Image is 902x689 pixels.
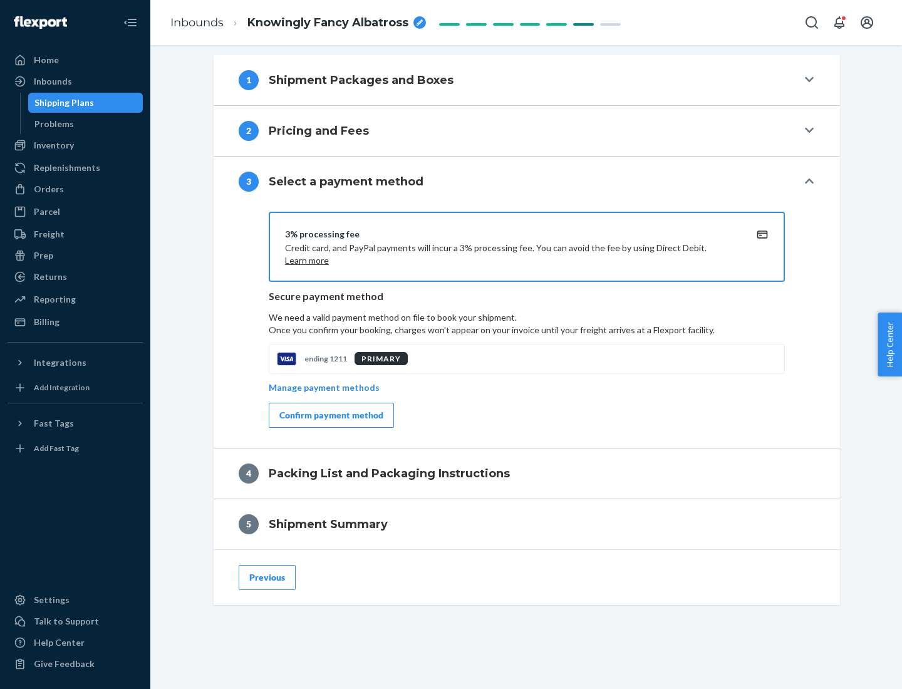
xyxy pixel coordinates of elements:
div: Shipping Plans [34,96,94,109]
a: Parcel [8,202,143,222]
div: 3 [239,172,259,192]
div: 2 [239,121,259,141]
button: Close Navigation [118,10,143,35]
div: Parcel [34,205,60,218]
a: Shipping Plans [28,93,143,113]
button: Fast Tags [8,413,143,433]
div: Replenishments [34,162,100,174]
h4: Shipment Summary [269,516,388,532]
div: Help Center [34,636,85,649]
a: Freight [8,224,143,244]
div: Fast Tags [34,417,74,430]
p: Manage payment methods [269,381,380,394]
a: Add Fast Tag [8,438,143,458]
button: Open Search Box [799,10,824,35]
button: 4Packing List and Packaging Instructions [214,448,840,499]
p: Secure payment method [269,289,785,304]
div: Settings [34,594,70,606]
p: ending 1211 [304,353,347,364]
ol: breadcrumbs [160,4,436,41]
button: Integrations [8,353,143,373]
div: Prep [34,249,53,262]
button: Open account menu [854,10,879,35]
a: Settings [8,590,143,610]
p: Once you confirm your booking, charges won't appear on your invoice until your freight arrives at... [269,324,785,336]
div: Home [34,54,59,66]
div: Orders [34,183,64,195]
a: Inbounds [170,16,224,29]
a: Talk to Support [8,611,143,631]
div: PRIMARY [355,352,408,365]
div: 5 [239,514,259,534]
a: Inbounds [8,71,143,91]
div: Confirm payment method [279,409,383,422]
div: 3% processing fee [285,228,739,241]
span: Knowingly Fancy Albatross [247,15,408,31]
button: 5Shipment Summary [214,499,840,549]
h4: Select a payment method [269,174,423,190]
button: 2Pricing and Fees [214,106,840,156]
button: Previous [239,565,296,590]
div: Add Fast Tag [34,443,79,453]
a: Inventory [8,135,143,155]
div: Reporting [34,293,76,306]
div: Problems [34,118,74,130]
button: 3Select a payment method [214,157,840,207]
a: Returns [8,267,143,287]
button: Give Feedback [8,654,143,674]
a: Add Integration [8,378,143,398]
a: Replenishments [8,158,143,178]
div: 1 [239,70,259,90]
a: Billing [8,312,143,332]
a: Help Center [8,633,143,653]
button: Open notifications [827,10,852,35]
a: Home [8,50,143,70]
div: Inbounds [34,75,72,88]
div: Billing [34,316,60,328]
h4: Pricing and Fees [269,123,369,139]
a: Reporting [8,289,143,309]
div: Talk to Support [34,615,99,628]
div: Inventory [34,139,74,152]
h4: Shipment Packages and Boxes [269,72,454,88]
div: Returns [34,271,67,283]
button: 1Shipment Packages and Boxes [214,55,840,105]
a: Problems [28,114,143,134]
p: We need a valid payment method on file to book your shipment. [269,311,785,336]
div: Freight [34,228,65,241]
a: Prep [8,246,143,266]
button: Learn more [285,254,329,267]
p: Credit card, and PayPal payments will incur a 3% processing fee. You can avoid the fee by using D... [285,242,739,267]
button: Help Center [878,313,902,376]
div: Give Feedback [34,658,95,670]
a: Orders [8,179,143,199]
button: Confirm payment method [269,403,394,428]
h4: Packing List and Packaging Instructions [269,465,510,482]
div: Integrations [34,356,86,369]
img: Flexport logo [14,16,67,29]
div: 4 [239,464,259,484]
div: Add Integration [34,382,90,393]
